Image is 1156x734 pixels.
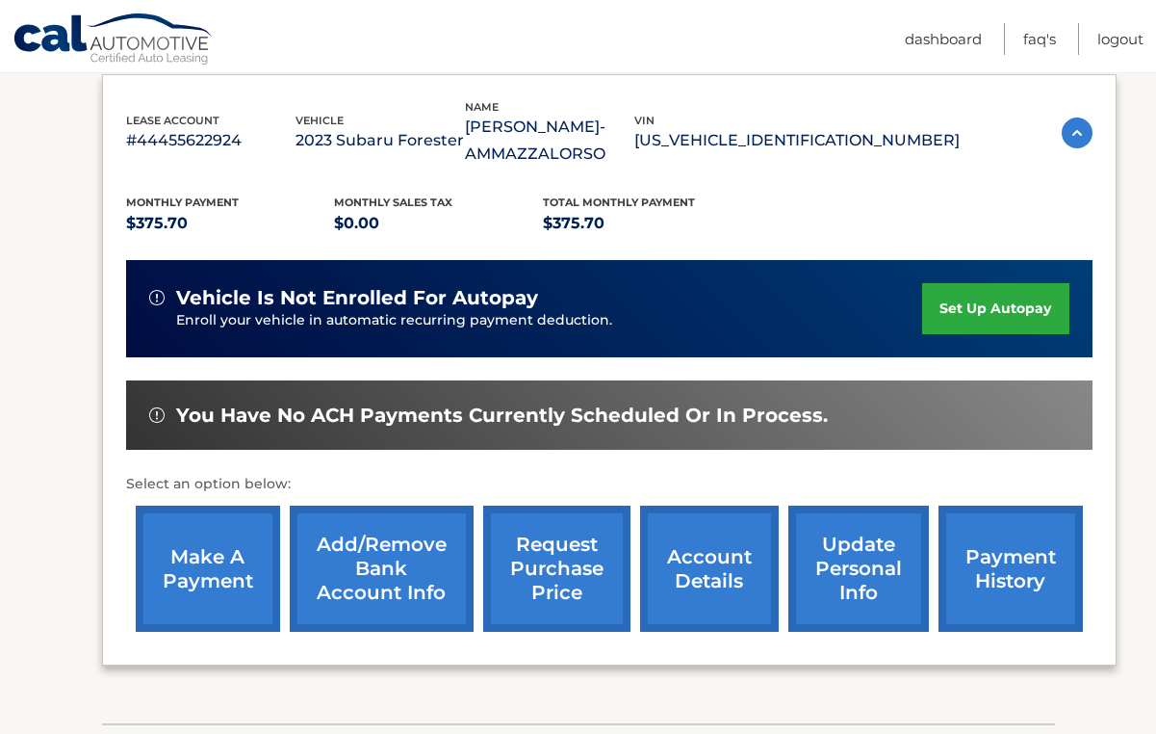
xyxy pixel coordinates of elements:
a: payment history [938,506,1083,632]
a: set up autopay [922,283,1068,334]
p: Select an option below: [126,473,1092,496]
span: Monthly Payment [126,196,239,209]
p: Enroll your vehicle in automatic recurring payment deduction. [176,310,923,331]
a: make a payment [136,506,280,632]
img: alert-white.svg [149,407,165,423]
span: vehicle is not enrolled for autopay [176,286,538,310]
span: Monthly sales Tax [334,196,452,209]
a: account details [640,506,779,632]
p: $375.70 [543,210,752,237]
p: $0.00 [334,210,543,237]
span: vehicle [295,114,344,127]
span: Total Monthly Payment [543,196,695,209]
span: name [465,100,499,114]
img: accordion-active.svg [1062,118,1092,148]
a: Cal Automotive [13,13,215,68]
span: vin [634,114,655,127]
p: 2023 Subaru Forester [295,127,465,154]
span: lease account [126,114,219,127]
a: Add/Remove bank account info [290,506,474,632]
p: [US_VEHICLE_IDENTIFICATION_NUMBER] [634,127,960,154]
p: #44455622924 [126,127,295,154]
span: You have no ACH payments currently scheduled or in process. [176,404,828,428]
img: alert-white.svg [149,290,165,305]
a: Logout [1097,23,1143,55]
a: FAQ's [1023,23,1056,55]
p: [PERSON_NAME]-AMMAZZALORSO [465,114,634,168]
p: $375.70 [126,210,335,237]
a: Dashboard [905,23,982,55]
a: update personal info [788,506,929,632]
a: request purchase price [483,506,630,632]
